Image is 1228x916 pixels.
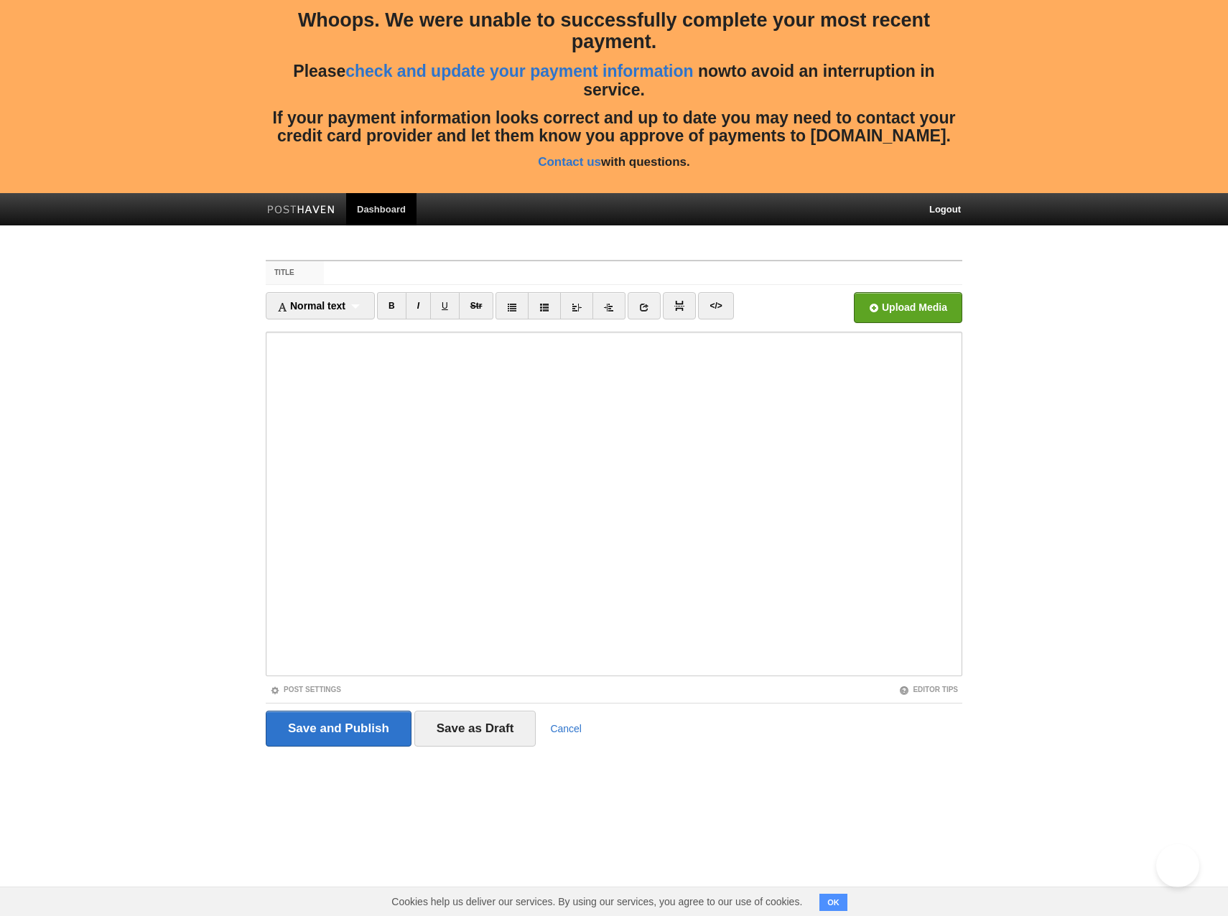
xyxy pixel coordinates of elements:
a: B [377,292,406,319]
a: Contact us [538,155,601,169]
a: check and update your payment information [345,62,693,80]
a: Str [459,292,494,319]
h3: Whoops. We were unable to successfully complete your most recent payment. [266,10,962,52]
a: U [430,292,460,319]
a: Editor Tips [899,686,958,693]
h5: with questions. [266,156,962,169]
img: pagebreak-icon.png [674,301,684,311]
input: Save and Publish [266,711,411,747]
a: Cancel [550,723,582,734]
a: I [406,292,431,319]
img: Posthaven-bar [267,205,335,216]
span: Cookies help us deliver our services. By using our services, you agree to our use of cookies. [377,887,817,916]
a: Post Settings [270,686,341,693]
h4: If your payment information looks correct and up to date you may need to contact your credit card... [266,109,962,146]
h4: Please to avoid an interruption in service. [266,62,962,99]
strong: now [698,62,731,80]
button: OK [819,894,847,911]
iframe: Help Scout Beacon - Open [1156,844,1199,887]
label: Title [266,261,324,284]
span: Normal text [277,300,345,312]
del: Str [470,301,483,311]
input: Save as Draft [414,711,536,747]
a: Logout [918,193,972,225]
a: </> [698,292,733,319]
a: Dashboard [346,193,417,225]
